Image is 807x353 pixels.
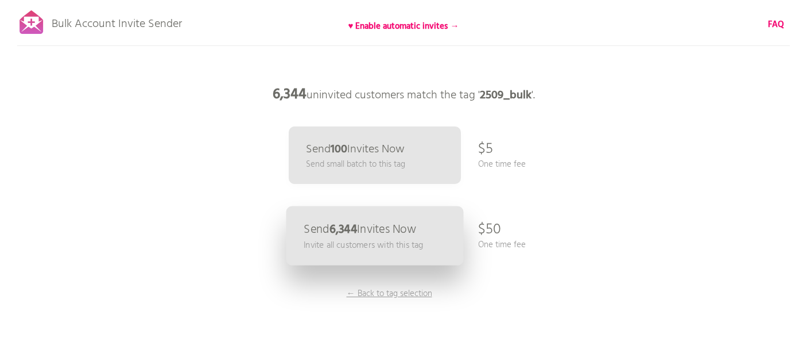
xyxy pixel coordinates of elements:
a: Send6,344Invites Now Invite all customers with this tag [286,206,464,266]
p: $5 [478,132,493,167]
p: ← Back to tag selection [346,287,432,300]
b: 100 [331,140,347,159]
b: 6,344 [273,83,306,106]
b: 6,344 [329,220,357,239]
b: ♥ Enable automatic invites → [348,20,459,33]
p: uninvited customers match the tag ' '. [231,78,576,112]
b: 2509_bulk [480,86,531,105]
p: $50 [478,213,501,247]
a: FAQ [768,18,784,31]
p: Invite all customers with this tag [304,239,423,252]
p: Send Invites Now [304,224,416,236]
a: Send100Invites Now Send small batch to this tag [289,126,461,184]
p: Bulk Account Invite Sender [52,7,182,36]
p: One time fee [478,158,526,171]
b: FAQ [768,18,784,32]
p: Send Invites Now [306,144,405,155]
p: Send small batch to this tag [306,158,405,171]
p: One time fee [478,239,526,251]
